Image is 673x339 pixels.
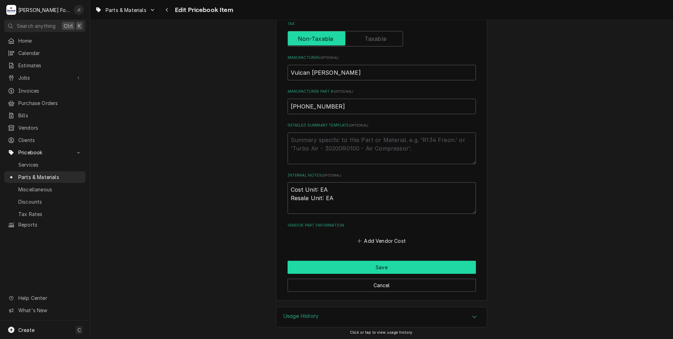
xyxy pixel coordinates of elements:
[18,161,82,168] span: Services
[106,6,146,14] span: Parts & Materials
[276,307,487,327] button: Accordion Details Expand Trigger
[6,5,16,15] div: M
[4,20,86,32] button: Search anythingCtrlK
[18,62,82,69] span: Estimates
[4,292,86,304] a: Go to Help Center
[356,236,407,246] button: Add Vendor Cost
[74,5,84,15] div: Jeff Debigare (109)'s Avatar
[288,223,476,246] div: Vendor Part Information
[4,72,86,84] a: Go to Jobs
[4,134,86,146] a: Clients
[288,279,476,292] button: Cancel
[288,89,476,94] label: Manufacturer Part #
[18,307,81,314] span: What's New
[77,326,81,334] span: C
[276,307,487,327] div: Accordion Header
[4,304,86,316] a: Go to What's New
[288,55,476,80] div: Manufacturer
[288,21,476,46] div: Tax
[92,4,158,16] a: Go to Parts & Materials
[6,5,16,15] div: Marshall Food Equipment Service's Avatar
[18,124,82,131] span: Vendors
[162,4,173,16] button: Navigate back
[17,22,56,30] span: Search anything
[64,22,73,30] span: Ctrl
[18,74,71,81] span: Jobs
[4,208,86,220] a: Tax Rates
[18,198,82,205] span: Discounts
[4,159,86,171] a: Services
[288,21,476,27] label: Tax
[18,294,81,302] span: Help Center
[18,87,82,94] span: Invoices
[288,173,476,178] label: Internal Notes
[18,37,82,44] span: Home
[288,89,476,114] div: Manufacturer Part #
[4,122,86,134] a: Vendors
[288,55,476,61] label: Manufacturer
[18,6,70,14] div: [PERSON_NAME] Food Equipment Service
[4,171,86,183] a: Parts & Materials
[4,47,86,59] a: Calendar
[288,182,476,214] textarea: Cost Unit: EA Resale Unit: EA
[4,97,86,109] a: Purchase Orders
[4,60,86,71] a: Estimates
[18,221,82,228] span: Reports
[288,261,476,274] div: Button Group Row
[18,49,82,57] span: Calendar
[4,110,86,121] a: Bills
[18,173,82,181] span: Parts & Materials
[288,261,476,292] div: Button Group
[283,313,319,320] h3: Usage History
[18,210,82,218] span: Tax Rates
[288,123,476,164] div: Detailed Summary Template
[18,149,71,156] span: Pricebook
[288,123,476,128] label: Detailed Summary Template
[4,85,86,97] a: Invoices
[288,173,476,214] div: Internal Notes
[288,261,476,274] button: Save
[4,196,86,208] a: Discounts
[350,330,414,335] span: Click or tap to view usage history.
[319,56,339,60] span: ( optional )
[288,223,476,228] label: Vendor Part Information
[4,147,86,158] a: Go to Pricebook
[18,99,82,107] span: Purchase Orders
[18,136,82,144] span: Clients
[4,184,86,195] a: Miscellaneous
[4,219,86,230] a: Reports
[334,90,353,93] span: ( optional )
[74,5,84,15] div: J(
[78,22,81,30] span: K
[4,35,86,47] a: Home
[288,274,476,292] div: Button Group Row
[18,327,34,333] span: Create
[276,307,487,327] div: Usage History
[18,186,82,193] span: Miscellaneous
[349,123,369,127] span: ( optional )
[18,112,82,119] span: Bills
[173,5,233,15] span: Edit Pricebook Item
[322,173,341,177] span: ( optional )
